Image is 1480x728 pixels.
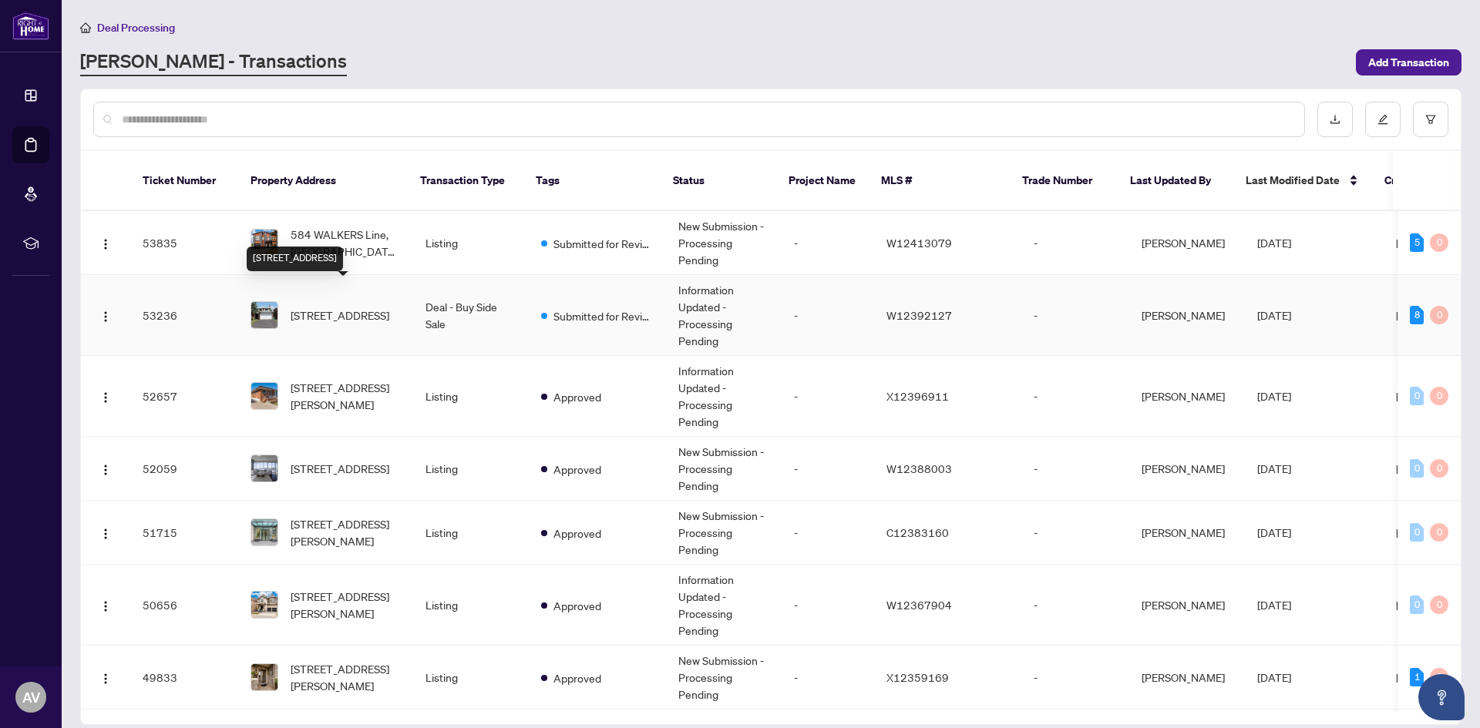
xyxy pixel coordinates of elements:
td: - [782,437,874,501]
td: - [782,501,874,565]
td: New Submission - Processing Pending [666,437,782,501]
span: [STREET_ADDRESS][PERSON_NAME] [291,379,401,413]
img: thumbnail-img [251,519,277,545]
span: [PERSON_NAME] [1396,389,1479,403]
div: 0 [1410,387,1424,405]
th: Status [661,151,776,211]
td: [PERSON_NAME] [1129,275,1245,356]
button: Logo [93,384,118,408]
span: home [80,22,91,33]
th: Property Address [238,151,408,211]
button: edit [1365,102,1401,137]
span: W12388003 [886,461,952,475]
button: filter [1413,102,1448,137]
td: - [1021,437,1129,501]
span: Deal Processing [97,21,175,35]
img: thumbnail-img [251,383,277,409]
td: - [782,356,874,437]
img: Logo [99,673,112,685]
span: [PERSON_NAME] [1396,670,1479,684]
span: Last Modified Date [1246,172,1340,189]
span: download [1330,114,1340,125]
div: 1 [1410,668,1424,686]
img: thumbnail-img [251,302,277,328]
span: Approved [553,388,601,405]
th: Trade Number [1010,151,1118,211]
td: 52657 [130,356,238,437]
span: AV [22,686,40,708]
td: - [782,275,874,356]
img: Logo [99,464,112,476]
span: [DATE] [1257,670,1291,684]
button: Logo [93,592,118,617]
td: - [782,211,874,275]
img: logo [12,12,49,40]
th: Project Name [776,151,869,211]
div: 0 [1410,523,1424,542]
td: - [1021,275,1129,356]
button: Open asap [1418,674,1465,720]
button: Logo [93,665,118,689]
img: thumbnail-img [251,230,277,256]
div: 0 [1430,523,1448,542]
td: New Submission - Processing Pending [666,211,782,275]
div: [STREET_ADDRESS] [247,247,343,271]
img: thumbnail-img [251,592,277,618]
div: 0 [1430,459,1448,478]
div: 0 [1430,595,1448,614]
div: 0 [1410,459,1424,478]
span: [PERSON_NAME] [1396,308,1479,322]
span: C12383160 [886,525,949,539]
td: - [782,565,874,646]
div: 5 [1410,233,1424,252]
img: thumbnail-img [251,664,277,690]
span: [PERSON_NAME] [1396,525,1479,539]
span: Approved [553,597,601,614]
div: 0 [1430,306,1448,324]
td: - [1021,646,1129,710]
span: [STREET_ADDRESS] [291,307,389,324]
span: [DATE] [1257,389,1291,403]
div: 0 [1430,668,1448,686]
img: thumbnail-img [251,455,277,481]
th: Created By [1372,151,1465,211]
th: Last Updated By [1118,151,1233,211]
span: Submitted for Review [553,235,654,252]
span: [PERSON_NAME] [1396,236,1479,250]
img: Logo [99,310,112,323]
td: 50656 [130,565,238,646]
span: W12392127 [886,308,952,322]
td: Listing [413,437,529,501]
button: Logo [93,303,118,327]
td: [PERSON_NAME] [1129,501,1245,565]
img: Logo [99,391,112,404]
span: [STREET_ADDRESS][PERSON_NAME] [291,588,401,622]
span: W12413079 [886,236,952,250]
a: [PERSON_NAME] - Transactions [80,49,347,76]
span: [DATE] [1257,461,1291,475]
td: Deal - Buy Side Sale [413,275,529,356]
th: MLS # [869,151,1010,211]
td: 51715 [130,501,238,565]
span: Submitted for Review [553,307,654,324]
span: [PERSON_NAME] [1396,461,1479,475]
td: - [782,646,874,710]
th: Tags [523,151,661,211]
div: 0 [1430,233,1448,252]
td: Listing [413,211,529,275]
span: Approved [553,461,601,478]
span: W12367904 [886,598,952,612]
td: [PERSON_NAME] [1129,565,1245,646]
button: Logo [93,230,118,255]
span: Approved [553,669,601,686]
span: Approved [553,525,601,542]
td: [PERSON_NAME] [1129,211,1245,275]
span: [STREET_ADDRESS] [291,460,389,477]
td: Listing [413,565,529,646]
span: [STREET_ADDRESS][PERSON_NAME] [291,660,401,694]
div: 8 [1410,306,1424,324]
th: Last Modified Date [1233,151,1372,211]
button: download [1317,102,1353,137]
img: Logo [99,238,112,250]
td: [PERSON_NAME] [1129,356,1245,437]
